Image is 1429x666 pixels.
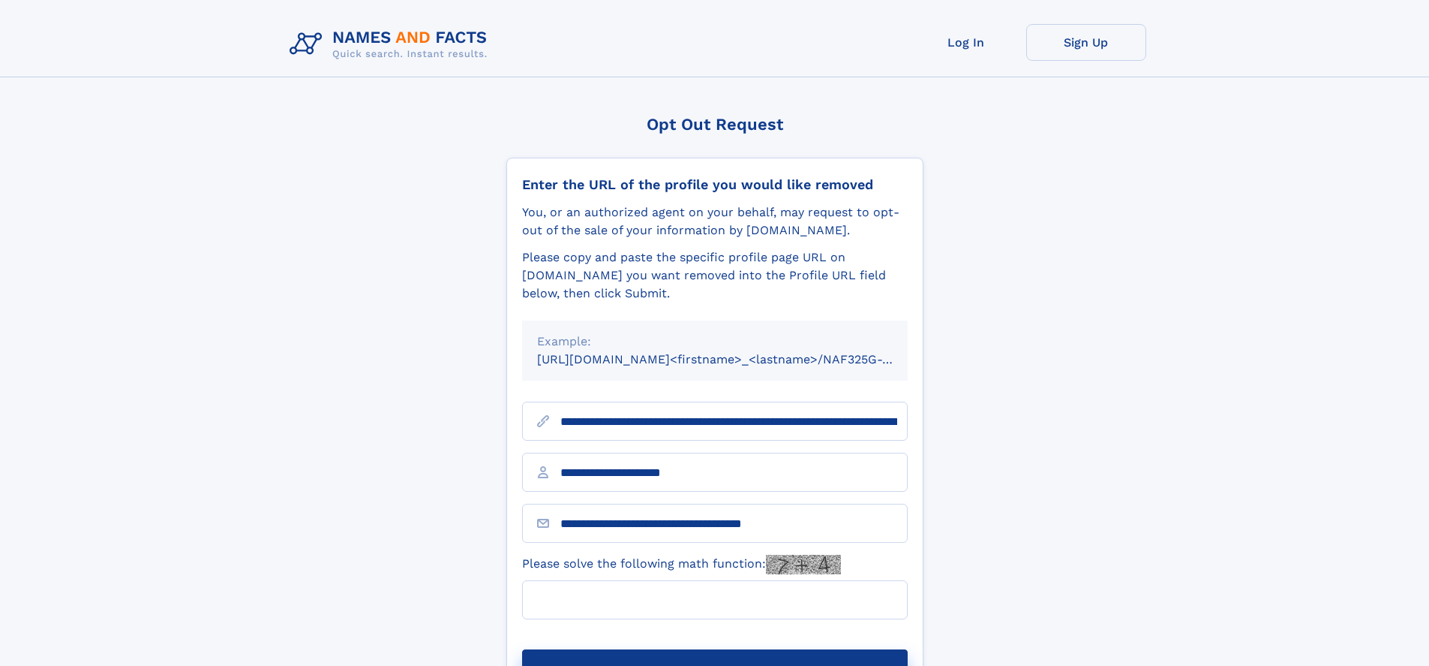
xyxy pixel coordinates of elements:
a: Sign Up [1026,24,1146,61]
div: Enter the URL of the profile you would like removed [522,176,908,193]
small: [URL][DOMAIN_NAME]<firstname>_<lastname>/NAF325G-xxxxxxxx [537,352,936,366]
a: Log In [906,24,1026,61]
div: Opt Out Request [506,115,923,134]
img: Logo Names and Facts [284,24,500,65]
label: Please solve the following math function: [522,555,841,574]
div: Example: [537,333,893,351]
div: Please copy and paste the specific profile page URL on [DOMAIN_NAME] you want removed into the Pr... [522,249,908,303]
div: You, or an authorized agent on your behalf, may request to opt-out of the sale of your informatio... [522,203,908,240]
